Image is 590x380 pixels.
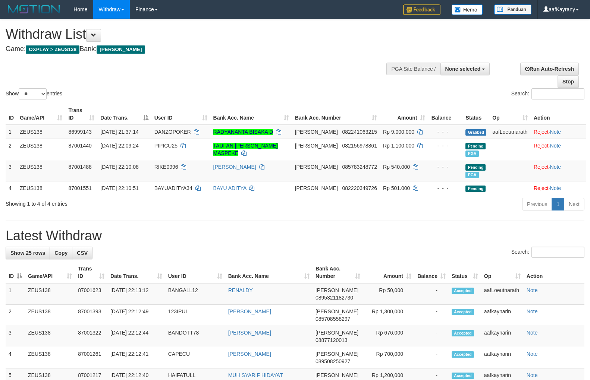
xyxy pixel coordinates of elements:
[342,185,377,191] span: Copy 082220349726 to clipboard
[154,164,178,170] span: RIKE0996
[414,326,449,347] td: -
[522,198,552,210] a: Previous
[534,143,549,149] a: Reject
[489,125,531,139] td: aafLoeutnarath
[531,104,586,125] th: Action
[520,63,579,75] a: Run Auto-Refresh
[363,262,414,283] th: Amount: activate to sort column ascending
[550,129,561,135] a: Note
[465,172,478,178] span: Marked by aafkaynarin
[54,250,68,256] span: Copy
[558,75,579,88] a: Stop
[534,164,549,170] a: Reject
[75,305,107,326] td: 87001393
[107,283,165,305] td: [DATE] 22:13:12
[75,347,107,368] td: 87001261
[431,184,459,192] div: - - -
[363,283,414,305] td: Rp 50,000
[527,330,538,336] a: Note
[481,347,524,368] td: aafkaynarin
[6,228,584,243] h1: Latest Withdraw
[210,104,292,125] th: Bank Acc. Name: activate to sort column ascending
[75,283,107,305] td: 87001623
[68,129,91,135] span: 86999143
[292,104,380,125] th: Bank Acc. Number: activate to sort column ascending
[97,104,151,125] th: Date Trans.: activate to sort column descending
[107,326,165,347] td: [DATE] 22:12:44
[316,330,358,336] span: [PERSON_NAME]
[481,283,524,305] td: aafLoeutnarath
[452,288,474,294] span: Accepted
[228,351,271,357] a: [PERSON_NAME]
[316,316,350,322] span: Copy 085708558297 to clipboard
[403,4,440,15] img: Feedback.jpg
[511,247,584,258] label: Search:
[25,326,75,347] td: ZEUS138
[295,143,338,149] span: [PERSON_NAME]
[534,129,549,135] a: Reject
[10,250,45,256] span: Show 25 rows
[6,326,25,347] td: 3
[213,185,247,191] a: BAYU ADITYA
[225,262,313,283] th: Bank Acc. Name: activate to sort column ascending
[165,347,225,368] td: CAPECU
[77,250,88,256] span: CSV
[228,287,253,293] a: RENALDY
[531,88,584,99] input: Search:
[100,143,138,149] span: [DATE] 22:09:24
[6,4,62,15] img: MOTION_logo.png
[68,143,91,149] span: 87001440
[107,347,165,368] td: [DATE] 22:12:41
[213,129,273,135] a: RADYANANTA BISAKA D
[534,185,549,191] a: Reject
[342,129,377,135] span: Copy 082241063215 to clipboard
[165,262,225,283] th: User ID: activate to sort column ascending
[452,4,483,15] img: Button%20Memo.svg
[431,128,459,136] div: - - -
[65,104,97,125] th: Trans ID: activate to sort column ascending
[527,308,538,314] a: Note
[25,347,75,368] td: ZEUS138
[316,372,358,378] span: [PERSON_NAME]
[68,164,91,170] span: 87001488
[414,283,449,305] td: -
[25,305,75,326] td: ZEUS138
[25,262,75,283] th: Game/API: activate to sort column ascending
[72,247,92,259] a: CSV
[107,262,165,283] th: Date Trans.: activate to sort column ascending
[431,163,459,171] div: - - -
[462,104,489,125] th: Status
[531,125,586,139] td: ·
[17,181,65,195] td: ZEUS138
[452,330,474,336] span: Accepted
[316,295,353,301] span: Copy 0895321182730 to clipboard
[531,160,586,181] td: ·
[165,283,225,305] td: BANGALL12
[316,337,348,343] span: Copy 08877120013 to clipboard
[75,326,107,347] td: 87001322
[527,351,538,357] a: Note
[465,129,486,136] span: Grabbed
[511,88,584,99] label: Search:
[383,164,410,170] span: Rp 540.000
[481,326,524,347] td: aafkaynarin
[465,151,478,157] span: Marked by aafkaynarin
[445,66,481,72] span: None selected
[107,305,165,326] td: [DATE] 22:12:49
[550,185,561,191] a: Note
[342,164,377,170] span: Copy 085783248772 to clipboard
[165,326,225,347] td: BANDOTT78
[383,143,414,149] span: Rp 1.100.000
[363,305,414,326] td: Rp 1,300,000
[97,45,145,54] span: [PERSON_NAME]
[295,185,338,191] span: [PERSON_NAME]
[17,139,65,160] td: ZEUS138
[100,164,138,170] span: [DATE] 22:10:08
[6,160,17,181] td: 3
[6,305,25,326] td: 2
[6,197,240,208] div: Showing 1 to 4 of 4 entries
[228,330,271,336] a: [PERSON_NAME]
[552,198,564,210] a: 1
[228,308,271,314] a: [PERSON_NAME]
[383,129,414,135] span: Rp 9.000.000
